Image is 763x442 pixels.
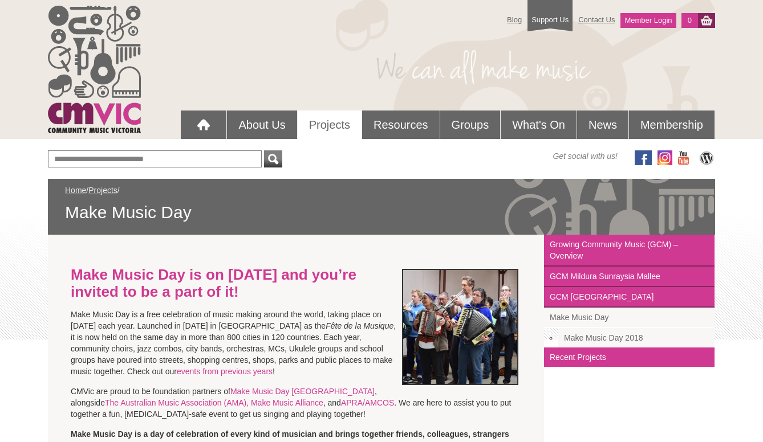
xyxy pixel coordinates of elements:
a: Projects [88,186,117,195]
a: Resources [362,110,440,139]
a: GCM [GEOGRAPHIC_DATA] [544,287,715,308]
img: icon-instagram.png [658,150,672,165]
span: Make Music Day [65,202,698,223]
a: The Australian Music Association (AMA), [105,398,249,407]
a: Make Music Day 2018 [558,328,715,347]
a: What's On [501,110,577,139]
a: News [577,110,628,139]
a: 0 [681,13,698,28]
a: Make Music Alliance [251,398,323,407]
a: APRA/AMCOS [341,398,394,407]
a: Recent Projects [544,347,715,367]
span: Get social with us! [553,150,618,162]
em: Fête de la Musique [326,321,393,330]
a: Contact Us [573,10,620,30]
a: Home [65,186,86,195]
img: cmvic_logo.png [48,6,141,133]
a: Growing Community Music (GCM) – Overview [544,235,715,267]
a: Blog [501,10,527,30]
a: Groups [440,110,501,139]
p: CMVic are proud to be foundation partners of , alongside , and . We are here to assist you to put... [71,386,521,420]
a: Membership [629,110,715,139]
a: Make Music Day [544,308,715,328]
img: CMVic Blog [698,150,715,165]
a: About Us [227,110,297,139]
p: Make Music Day is a free celebration of music making around the world, taking place on [DATE] eac... [71,309,521,377]
a: Projects [298,110,362,139]
a: events from previous years [177,367,273,376]
div: / / [65,185,698,223]
a: Make Music Day [GEOGRAPHIC_DATA] [230,387,375,396]
h2: Make Music Day is on [DATE] and you’re invited to be a part of it! [71,266,521,300]
a: GCM Mildura Sunraysia Mallee [544,267,715,287]
a: Member Login [620,13,676,28]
